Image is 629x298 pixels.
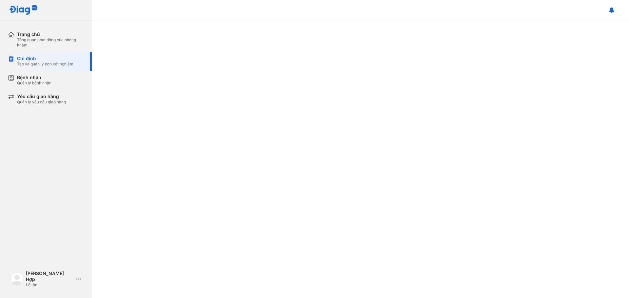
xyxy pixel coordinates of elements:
[17,37,84,48] div: Tổng quan hoạt động của phòng khám
[26,282,73,288] div: Lễ tân
[9,5,37,15] img: logo
[26,271,73,282] div: [PERSON_NAME] Hợp
[17,56,73,61] div: Chỉ định
[17,31,84,37] div: Trang chủ
[17,99,66,105] div: Quản lý yêu cầu giao hàng
[17,94,66,99] div: Yêu cầu giao hàng
[10,272,24,286] img: logo
[17,61,73,67] div: Tạo và quản lý đơn xét nghiệm
[17,80,51,86] div: Quản lý bệnh nhân
[17,75,51,80] div: Bệnh nhân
